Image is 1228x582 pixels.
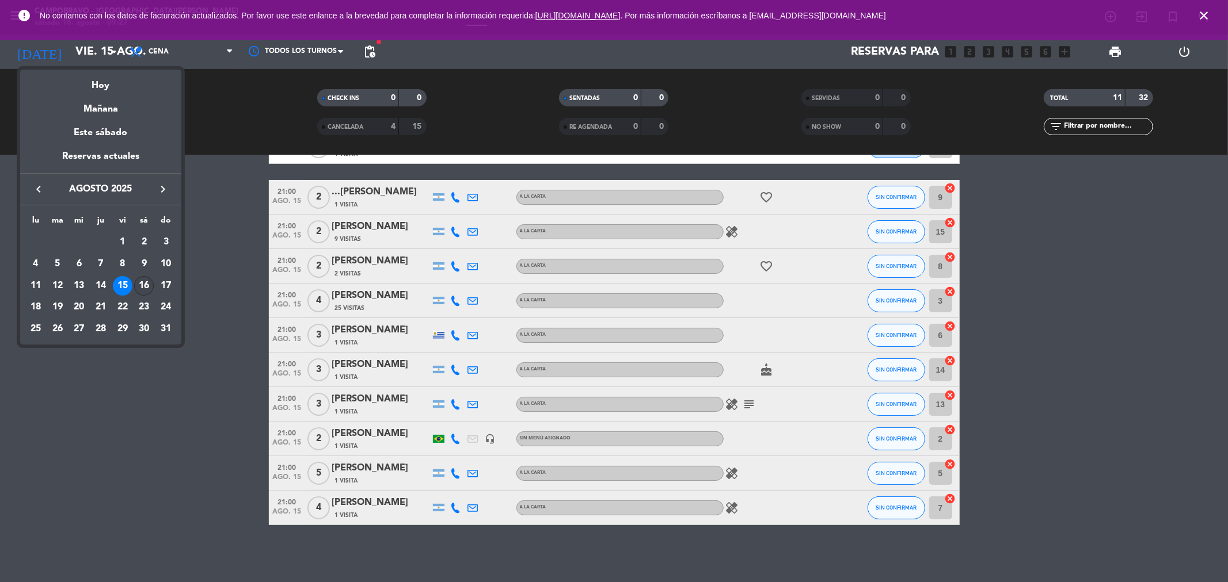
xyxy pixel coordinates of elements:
[90,214,112,232] th: jueves
[68,214,90,232] th: miércoles
[134,318,155,340] td: 30 de agosto de 2025
[68,275,90,297] td: 13 de agosto de 2025
[47,214,69,232] th: martes
[112,275,134,297] td: 15 de agosto de 2025
[49,182,153,197] span: agosto 2025
[48,276,67,296] div: 12
[26,254,45,274] div: 4
[155,297,177,319] td: 24 de agosto de 2025
[26,297,45,317] div: 18
[112,253,134,275] td: 8 de agosto de 2025
[48,254,67,274] div: 5
[113,297,132,317] div: 22
[134,297,154,317] div: 23
[134,275,155,297] td: 16 de agosto de 2025
[134,214,155,232] th: sábado
[156,319,176,339] div: 31
[134,276,154,296] div: 16
[68,297,90,319] td: 20 de agosto de 2025
[26,276,45,296] div: 11
[155,214,177,232] th: domingo
[91,297,111,317] div: 21
[90,253,112,275] td: 7 de agosto de 2025
[25,318,47,340] td: 25 de agosto de 2025
[156,182,170,196] i: keyboard_arrow_right
[156,297,176,317] div: 24
[69,254,89,274] div: 6
[48,297,67,317] div: 19
[112,214,134,232] th: viernes
[28,182,49,197] button: keyboard_arrow_left
[47,297,69,319] td: 19 de agosto de 2025
[155,253,177,275] td: 10 de agosto de 2025
[69,297,89,317] div: 20
[47,253,69,275] td: 5 de agosto de 2025
[156,254,176,274] div: 10
[25,253,47,275] td: 4 de agosto de 2025
[90,297,112,319] td: 21 de agosto de 2025
[91,276,111,296] div: 14
[113,254,132,274] div: 8
[20,149,181,173] div: Reservas actuales
[112,297,134,319] td: 22 de agosto de 2025
[90,318,112,340] td: 28 de agosto de 2025
[155,275,177,297] td: 17 de agosto de 2025
[134,297,155,319] td: 23 de agosto de 2025
[91,319,111,339] div: 28
[47,275,69,297] td: 12 de agosto de 2025
[90,275,112,297] td: 14 de agosto de 2025
[25,214,47,232] th: lunes
[156,232,176,252] div: 3
[155,318,177,340] td: 31 de agosto de 2025
[153,182,173,197] button: keyboard_arrow_right
[26,319,45,339] div: 25
[68,318,90,340] td: 27 de agosto de 2025
[91,254,111,274] div: 7
[48,319,67,339] div: 26
[20,70,181,93] div: Hoy
[134,319,154,339] div: 30
[25,297,47,319] td: 18 de agosto de 2025
[20,117,181,149] div: Este sábado
[134,253,155,275] td: 9 de agosto de 2025
[47,318,69,340] td: 26 de agosto de 2025
[134,232,155,254] td: 2 de agosto de 2025
[134,254,154,274] div: 9
[68,253,90,275] td: 6 de agosto de 2025
[134,232,154,252] div: 2
[155,232,177,254] td: 3 de agosto de 2025
[25,275,47,297] td: 11 de agosto de 2025
[32,182,45,196] i: keyboard_arrow_left
[112,318,134,340] td: 29 de agosto de 2025
[112,232,134,254] td: 1 de agosto de 2025
[113,319,132,339] div: 29
[156,276,176,296] div: 17
[113,276,132,296] div: 15
[20,93,181,117] div: Mañana
[69,319,89,339] div: 27
[69,276,89,296] div: 13
[113,232,132,252] div: 1
[25,232,112,254] td: AGO.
